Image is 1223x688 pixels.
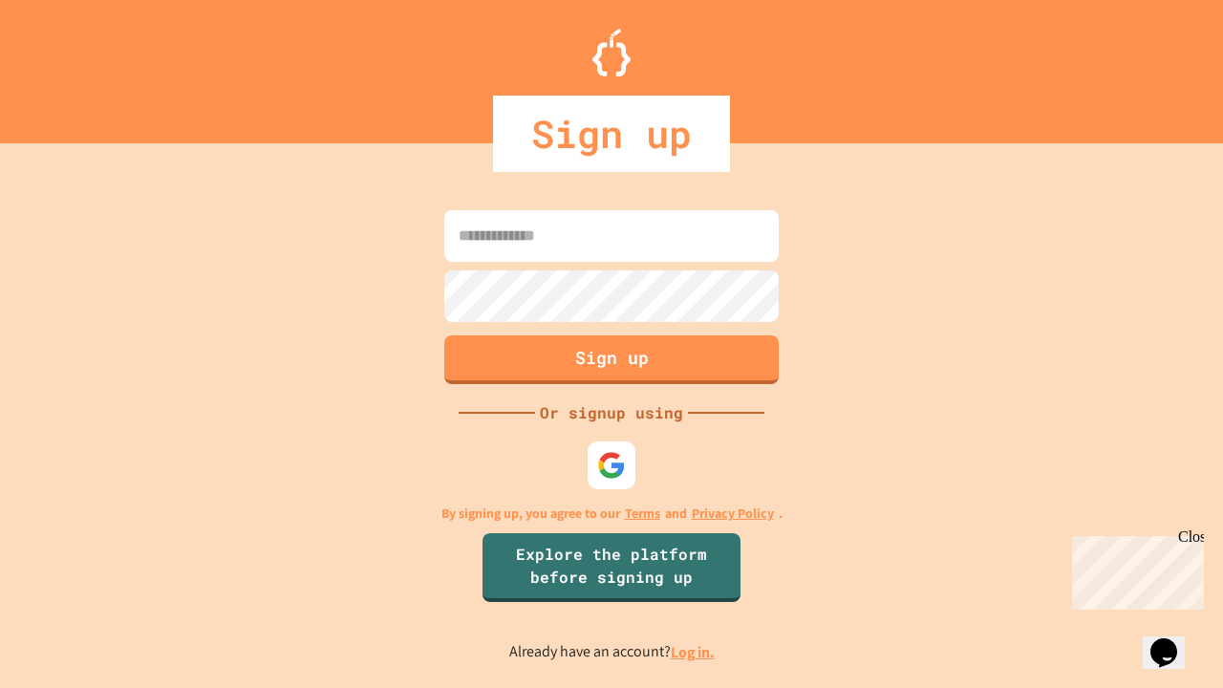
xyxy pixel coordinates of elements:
[441,504,783,524] p: By signing up, you agree to our and .
[1143,612,1204,669] iframe: chat widget
[493,96,730,172] div: Sign up
[625,504,660,524] a: Terms
[483,533,740,602] a: Explore the platform before signing up
[444,335,779,384] button: Sign up
[1064,528,1204,610] iframe: chat widget
[597,451,626,480] img: google-icon.svg
[692,504,774,524] a: Privacy Policy
[509,640,715,664] p: Already have an account?
[535,401,688,424] div: Or signup using
[8,8,132,121] div: Chat with us now!Close
[671,642,715,662] a: Log in.
[592,29,631,76] img: Logo.svg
